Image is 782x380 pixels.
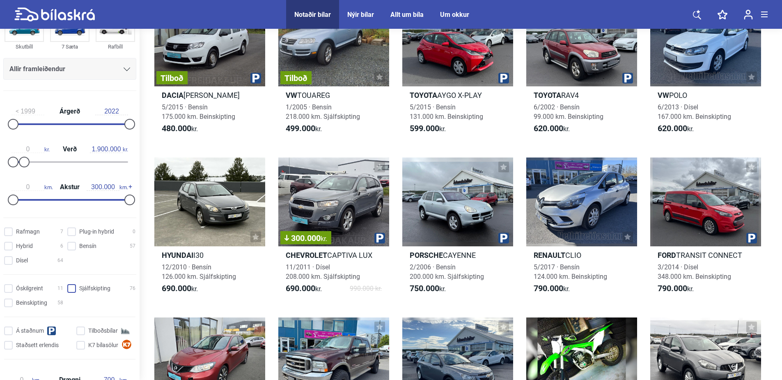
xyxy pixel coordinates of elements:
[154,158,265,301] a: HyundaiI3012/2010 · Bensín126.000 km. Sjálfskipting690.000kr.
[162,91,183,100] b: Dacia
[57,108,82,115] span: Árgerð
[278,158,389,301] a: 300.000kr.ChevroletCAPTIVA LUX11/2011 · Dísel208.000 km. Sjálfskipting690.000kr.990.000 kr.
[321,235,327,243] span: kr.
[250,73,261,83] img: parking.png
[658,284,694,294] span: kr.
[87,183,128,191] span: km.
[16,299,47,307] span: Beinskipting
[440,11,469,19] a: Um okkur
[16,227,40,236] span: Rafmagn
[162,283,191,293] b: 690.000
[498,233,509,243] img: parking.png
[350,284,382,294] span: 990.000 kr.
[286,283,315,293] b: 690.000
[498,73,509,83] img: parking.png
[658,91,669,100] b: VW
[286,263,360,280] span: 11/2011 · Dísel 208.000 km. Sjálfskipting
[410,284,446,294] span: kr.
[133,227,135,236] span: 0
[534,91,561,100] b: Toyota
[658,103,731,120] span: 6/2013 · Dísel 167.000 km. Beinskipting
[286,124,322,134] span: kr.
[286,251,327,260] b: Chevrolet
[90,146,128,153] span: kr.
[16,256,28,265] span: Dísel
[162,251,193,260] b: Hyundai
[526,250,637,260] h2: CLIO
[162,263,236,280] span: 12/2010 · Bensín 126.000 km. Sjálfskipting
[278,90,389,100] h2: TOUAREG
[57,284,63,293] span: 11
[88,341,118,350] span: K7 bílasölur
[294,11,331,19] a: Notaðir bílar
[130,242,135,250] span: 57
[658,251,676,260] b: Ford
[410,123,439,133] b: 599.000
[534,283,563,293] b: 790.000
[16,284,43,293] span: Óskilgreint
[9,63,65,75] span: Allir framleiðendur
[16,341,59,350] span: Staðsett erlendis
[162,124,198,134] span: kr.
[746,233,757,243] img: parking.png
[374,233,385,243] img: parking.png
[534,123,563,133] b: 620.000
[650,90,761,100] h2: POLO
[534,263,607,280] span: 5/2017 · Bensín 124.000 km. Beinskipting
[534,284,570,294] span: kr.
[650,250,761,260] h2: TRANSIT CONNECT
[61,146,79,153] span: Verð
[286,91,297,100] b: VW
[11,146,50,153] span: kr.
[534,251,565,260] b: Renault
[284,74,307,82] span: Tilboð
[526,90,637,100] h2: RAV4
[278,250,389,260] h2: CAPTIVA LUX
[16,242,33,250] span: Hybrid
[60,227,63,236] span: 7
[286,284,322,294] span: kr.
[154,90,265,100] h2: [PERSON_NAME]
[526,158,637,301] a: RenaultCLIO5/2017 · Bensín124.000 km. Beinskipting790.000kr.
[5,42,44,51] div: Skutbíll
[11,183,53,191] span: km.
[402,158,513,301] a: PorscheCAYENNE2/2006 · Bensín200.000 km. Sjálfskipting750.000kr.
[60,242,63,250] span: 6
[402,90,513,100] h2: AYGO X-PLAY
[88,327,118,335] span: Tilboðsbílar
[347,11,374,19] a: Nýir bílar
[57,256,63,265] span: 64
[50,42,89,51] div: 7 Sæta
[162,123,191,133] b: 480.000
[162,103,235,120] span: 5/2015 · Bensín 175.000 km. Beinskipting
[658,124,694,134] span: kr.
[58,184,82,190] span: Akstur
[130,284,135,293] span: 76
[658,283,687,293] b: 790.000
[534,103,603,120] span: 6/2002 · Bensín 99.000 km. Beinskipting
[410,124,446,134] span: kr.
[402,250,513,260] h2: CAYENNE
[410,91,437,100] b: Toyota
[658,263,731,280] span: 3/2014 · Dísel 348.000 km. Beinskipting
[284,234,327,242] span: 300.000
[162,284,198,294] span: kr.
[534,124,570,134] span: kr.
[16,327,44,335] span: Á staðnum
[154,250,265,260] h2: I30
[79,242,96,250] span: Bensín
[79,284,110,293] span: Sjálfskipting
[390,11,424,19] a: Allt um bíla
[650,158,761,301] a: FordTRANSIT CONNECT3/2014 · Dísel348.000 km. Beinskipting790.000kr.
[410,103,483,120] span: 5/2015 · Bensín 131.000 km. Beinskipting
[622,73,633,83] img: parking.png
[161,74,183,82] span: Tilboð
[744,9,753,20] img: user-login.svg
[658,123,687,133] b: 620.000
[410,263,484,280] span: 2/2006 · Bensín 200.000 km. Sjálfskipting
[286,123,315,133] b: 499.000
